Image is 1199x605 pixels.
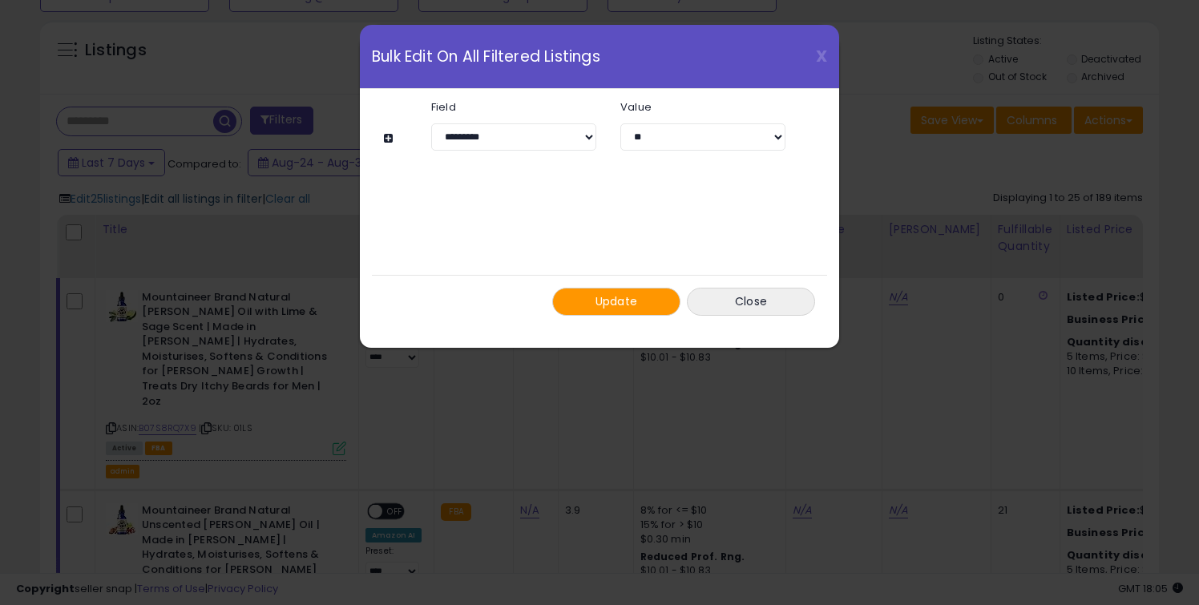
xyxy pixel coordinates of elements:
label: Value [608,102,797,112]
span: X [816,45,827,67]
span: Bulk Edit On All Filtered Listings [372,49,600,64]
button: Close [687,288,815,316]
span: Update [595,293,638,309]
label: Field [419,102,608,112]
